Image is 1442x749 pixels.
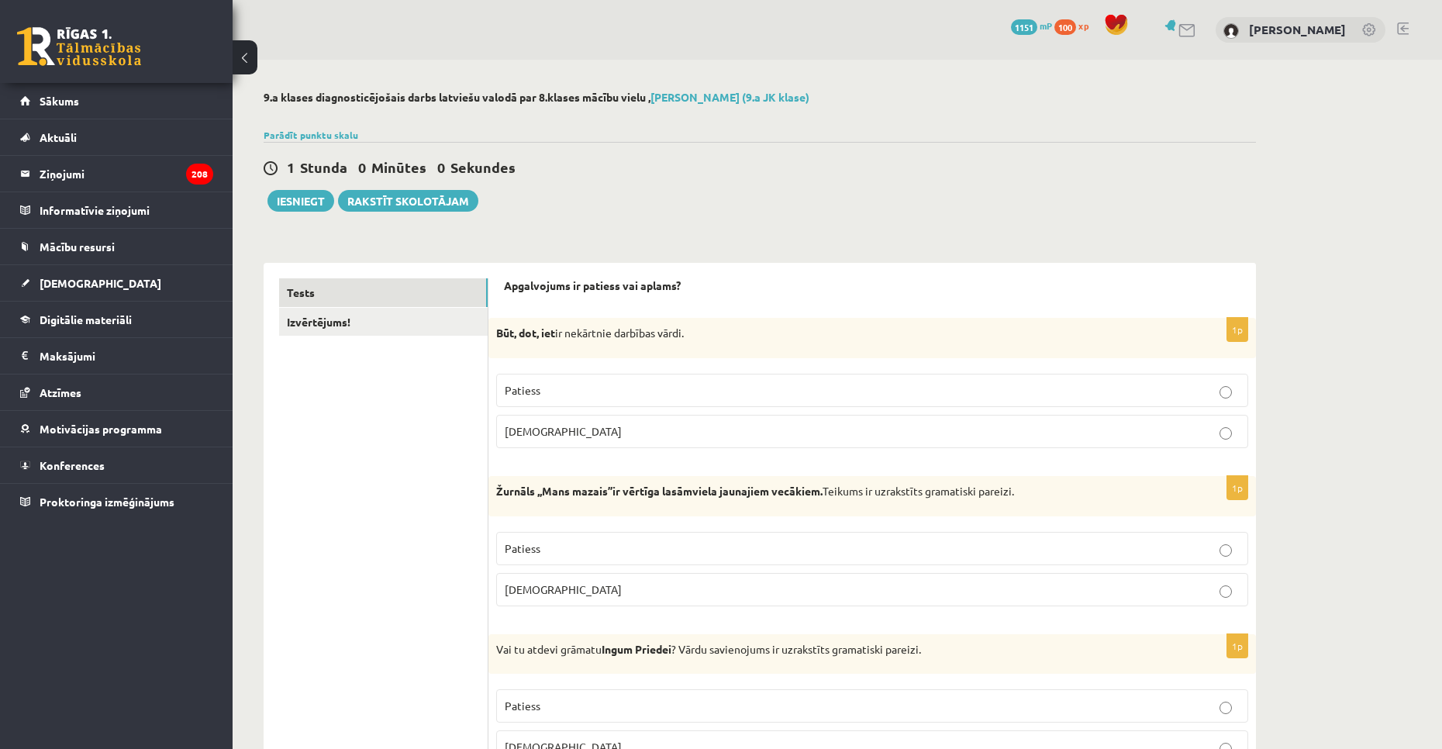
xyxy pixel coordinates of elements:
a: Proktoringa izmēģinājums [20,484,213,519]
a: Izvērtējums! [279,308,488,337]
p: 1p [1226,633,1248,658]
a: Ziņojumi208 [20,156,213,192]
span: Patiess [505,383,540,397]
span: Sākums [40,94,79,108]
span: 1 [287,158,295,176]
a: Sākums [20,83,213,119]
p: 1p [1226,317,1248,342]
span: Stunda [300,158,347,176]
a: [PERSON_NAME] (9.a JK klase) [650,90,809,104]
span: Atzīmes [40,385,81,399]
strong: Būt, dot, iet [496,326,555,340]
span: Sekundes [450,158,516,176]
a: Informatīvie ziņojumi [20,192,213,228]
span: Digitālie materiāli [40,312,132,326]
input: Patiess [1219,386,1232,399]
p: 1p [1226,475,1248,500]
span: xp [1078,19,1088,32]
a: Rakstīt skolotājam [338,190,478,212]
span: Mācību resursi [40,240,115,254]
span: [DEMOGRAPHIC_DATA] [505,582,622,596]
a: [DEMOGRAPHIC_DATA] [20,265,213,301]
span: [DEMOGRAPHIC_DATA] [40,276,161,290]
a: Aktuāli [20,119,213,155]
strong: Apgalvojums ir patiess vai aplams? [504,278,681,292]
h2: 9.a klases diagnosticējošais darbs latviešu valodā par 8.klases mācību vielu , [264,91,1256,104]
span: Proktoringa izmēģinājums [40,495,174,509]
span: Konferences [40,458,105,472]
a: Parādīt punktu skalu [264,129,358,141]
strong: Žurnāls ,,Mans mazais’’ir vērtīga lasāmviela jaunajiem vecākiem. [496,484,823,498]
button: Iesniegt [267,190,334,212]
p: ir nekārtnie darbības vārdi. [496,326,1171,341]
legend: Ziņojumi [40,156,213,192]
span: 0 [358,158,366,176]
i: 208 [186,164,213,185]
a: Atzīmes [20,374,213,410]
a: 100 xp [1054,19,1096,32]
a: [PERSON_NAME] [1249,22,1346,37]
a: Maksājumi [20,338,213,374]
strong: Ingum Priedei [602,642,671,656]
span: Patiess [505,541,540,555]
span: Minūtes [371,158,426,176]
p: Vai tu atdevi grāmatu ? Vārdu savienojums ir uzrakstīts gramatiski pareizi. [496,642,1171,658]
span: 100 [1054,19,1076,35]
a: Mācību resursi [20,229,213,264]
input: [DEMOGRAPHIC_DATA] [1219,585,1232,598]
a: Konferences [20,447,213,483]
span: Aktuāli [40,130,77,144]
span: mP [1040,19,1052,32]
a: Tests [279,278,488,307]
span: Motivācijas programma [40,422,162,436]
a: Digitālie materiāli [20,302,213,337]
a: Rīgas 1. Tālmācības vidusskola [17,27,141,66]
span: Patiess [505,699,540,713]
legend: Informatīvie ziņojumi [40,192,213,228]
a: 1151 mP [1011,19,1052,32]
span: 0 [437,158,445,176]
input: Patiess [1219,544,1232,557]
legend: Maksājumi [40,338,213,374]
input: [DEMOGRAPHIC_DATA] [1219,427,1232,440]
span: 1151 [1011,19,1037,35]
img: Ervīns Blonskis [1223,23,1239,39]
span: [DEMOGRAPHIC_DATA] [505,424,622,438]
a: Motivācijas programma [20,411,213,447]
input: Patiess [1219,702,1232,714]
p: Teikums ir uzrakstīts gramatiski pareizi. [496,484,1171,499]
